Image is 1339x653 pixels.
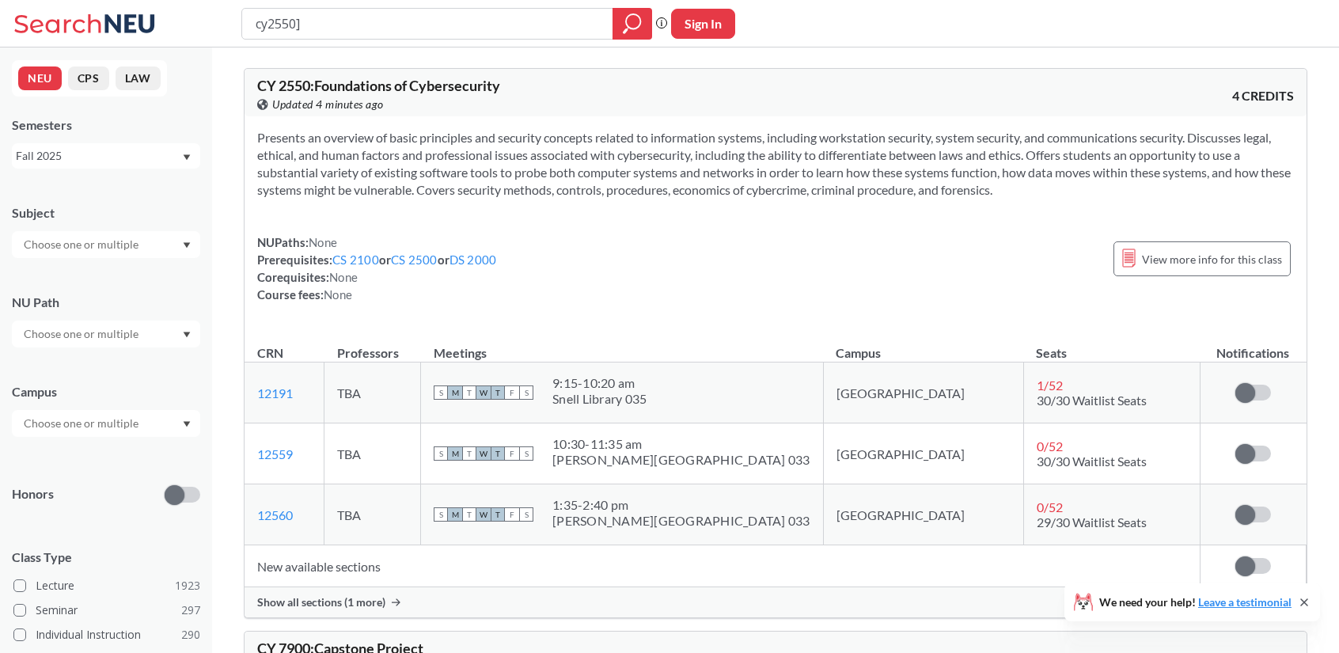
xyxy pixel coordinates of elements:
[324,484,421,545] td: TBA
[1037,378,1063,393] span: 1 / 52
[448,507,462,522] span: M
[552,513,810,529] div: [PERSON_NAME][GEOGRAPHIC_DATA] 033
[1232,87,1294,104] span: 4 CREDITS
[519,385,533,400] span: S
[1037,514,1147,530] span: 29/30 Waitlist Seats
[823,363,1023,423] td: [GEOGRAPHIC_DATA]
[434,385,448,400] span: S
[823,484,1023,545] td: [GEOGRAPHIC_DATA]
[613,8,652,40] div: magnifying glass
[1200,328,1306,363] th: Notifications
[391,252,438,267] a: CS 2500
[181,602,200,619] span: 297
[552,391,647,407] div: Snell Library 035
[1037,454,1147,469] span: 30/30 Waitlist Seats
[116,66,161,90] button: LAW
[421,328,824,363] th: Meetings
[183,421,191,427] svg: Dropdown arrow
[332,252,379,267] a: CS 2100
[671,9,735,39] button: Sign In
[476,446,491,461] span: W
[183,154,191,161] svg: Dropdown arrow
[1037,499,1063,514] span: 0 / 52
[257,233,496,303] div: NUPaths: Prerequisites: or or Corequisites: Course fees:
[552,375,647,391] div: 9:15 - 10:20 am
[434,446,448,461] span: S
[552,497,810,513] div: 1:35 - 2:40 pm
[462,446,476,461] span: T
[254,10,601,37] input: Class, professor, course number, "phrase"
[1198,595,1292,609] a: Leave a testimonial
[448,385,462,400] span: M
[257,507,293,522] a: 12560
[309,235,337,249] span: None
[505,507,519,522] span: F
[16,147,181,165] div: Fall 2025
[257,77,500,94] span: CY 2550 : Foundations of Cybersecurity
[552,436,810,452] div: 10:30 - 11:35 am
[449,252,497,267] a: DS 2000
[324,423,421,484] td: TBA
[175,577,200,594] span: 1923
[462,507,476,522] span: T
[12,294,200,311] div: NU Path
[12,116,200,134] div: Semesters
[552,452,810,468] div: [PERSON_NAME][GEOGRAPHIC_DATA] 033
[12,383,200,401] div: Campus
[491,385,505,400] span: T
[823,423,1023,484] td: [GEOGRAPHIC_DATA]
[12,143,200,169] div: Fall 2025Dropdown arrow
[1037,438,1063,454] span: 0 / 52
[183,332,191,338] svg: Dropdown arrow
[183,242,191,249] svg: Dropdown arrow
[491,446,505,461] span: T
[823,328,1023,363] th: Campus
[324,363,421,423] td: TBA
[13,575,200,596] label: Lecture
[519,507,533,522] span: S
[12,549,200,566] span: Class Type
[12,204,200,222] div: Subject
[324,287,352,302] span: None
[12,410,200,437] div: Dropdown arrow
[491,507,505,522] span: T
[519,446,533,461] span: S
[12,231,200,258] div: Dropdown arrow
[272,96,384,113] span: Updated 4 minutes ago
[12,485,54,503] p: Honors
[623,13,642,35] svg: magnifying glass
[1037,393,1147,408] span: 30/30 Waitlist Seats
[18,66,62,90] button: NEU
[13,600,200,621] label: Seminar
[1142,249,1282,269] span: View more info for this class
[505,446,519,461] span: F
[462,385,476,400] span: T
[257,595,385,609] span: Show all sections (1 more)
[245,587,1307,617] div: Show all sections (1 more)
[329,270,358,284] span: None
[257,129,1294,199] section: Presents an overview of basic principles and security concepts related to information systems, in...
[1023,328,1200,363] th: Seats
[257,385,293,401] a: 12191
[434,507,448,522] span: S
[16,414,149,433] input: Choose one or multiple
[257,446,293,461] a: 12559
[476,507,491,522] span: W
[13,625,200,645] label: Individual Instruction
[324,328,421,363] th: Professors
[12,321,200,347] div: Dropdown arrow
[505,385,519,400] span: F
[1099,597,1292,608] span: We need your help!
[16,235,149,254] input: Choose one or multiple
[68,66,109,90] button: CPS
[476,385,491,400] span: W
[181,626,200,644] span: 290
[448,446,462,461] span: M
[245,545,1200,587] td: New available sections
[257,344,283,362] div: CRN
[16,325,149,344] input: Choose one or multiple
